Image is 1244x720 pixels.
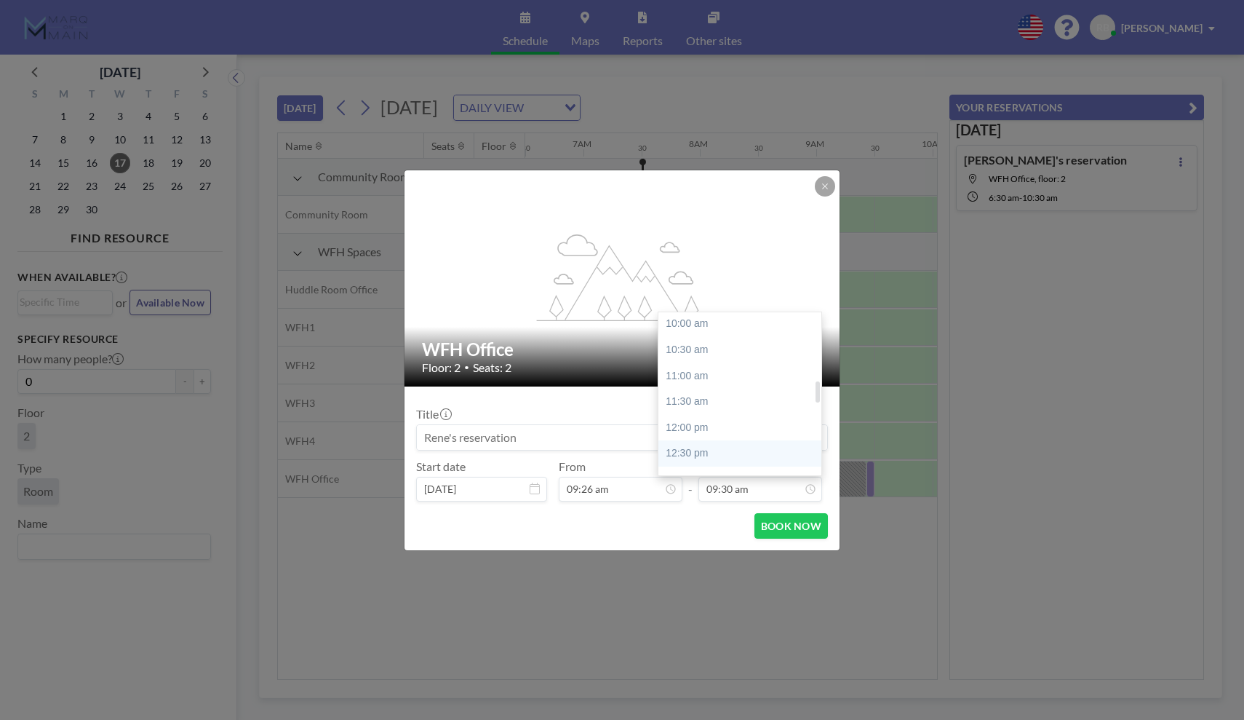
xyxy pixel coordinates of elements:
div: 10:30 am [658,337,821,363]
span: - [688,464,693,497]
label: Start date [416,459,466,474]
div: 12:00 pm [658,415,821,441]
button: BOOK NOW [754,513,828,539]
g: flex-grow: 1.2; [537,233,709,320]
label: Title [416,407,450,422]
div: 10:00 am [658,311,821,337]
input: Rene's reservation [417,425,827,450]
h2: WFH Office [422,339,824,360]
div: 11:00 am [658,363,821,389]
span: Seats: 2 [473,360,511,375]
span: Floor: 2 [422,360,460,375]
div: 01:00 pm [658,467,821,493]
div: 12:30 pm [658,440,821,467]
div: 11:30 am [658,389,821,415]
span: • [464,362,469,373]
label: From [559,459,586,474]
